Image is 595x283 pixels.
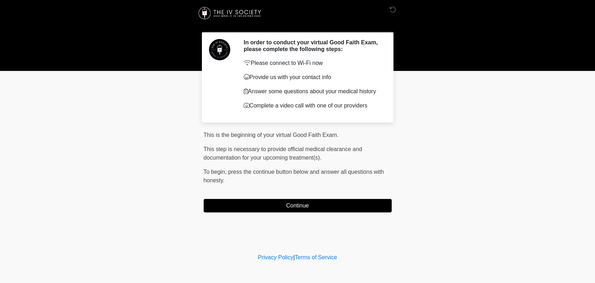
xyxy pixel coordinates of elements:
[244,39,381,52] h2: In order to conduct your virtual Good Faith Exam, please complete the following steps:
[244,101,381,110] p: Complete a video call with one of our providers
[244,87,381,96] p: Answer some questions about your medical history
[197,5,264,21] img: The IV Society Logo
[209,39,230,60] img: Agent Avatar
[244,59,381,67] p: Please connect to Wi-Fi now
[204,199,392,212] button: Continue
[244,73,381,82] p: Provide us with your contact info
[293,254,295,260] a: |
[204,146,362,161] span: This step is necessary to provide official medical clearance and documentation for your upcoming ...
[204,132,339,138] span: This is the beginning of your virtual Good Faith Exam.
[258,254,293,260] a: Privacy Policy
[295,254,337,260] a: Terms of Service
[204,169,384,183] span: To begin, ﻿﻿﻿﻿﻿﻿﻿press the continue button below and answer all questions with honesty.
